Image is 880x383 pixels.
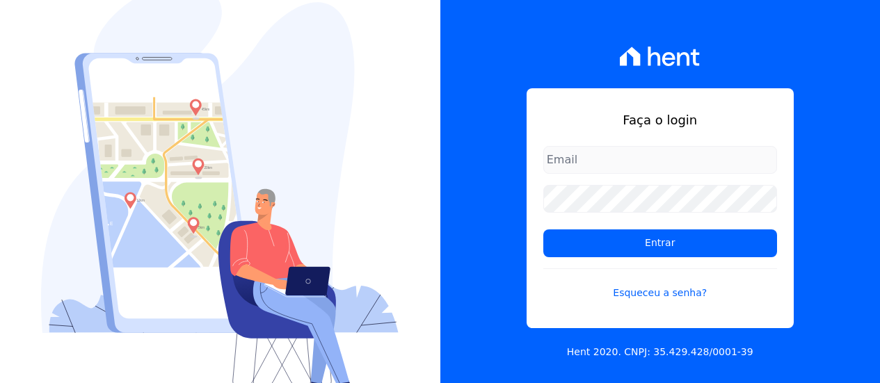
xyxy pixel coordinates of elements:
[543,111,777,129] h1: Faça o login
[543,268,777,300] a: Esqueceu a senha?
[543,146,777,174] input: Email
[543,229,777,257] input: Entrar
[567,345,753,359] p: Hent 2020. CNPJ: 35.429.428/0001-39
